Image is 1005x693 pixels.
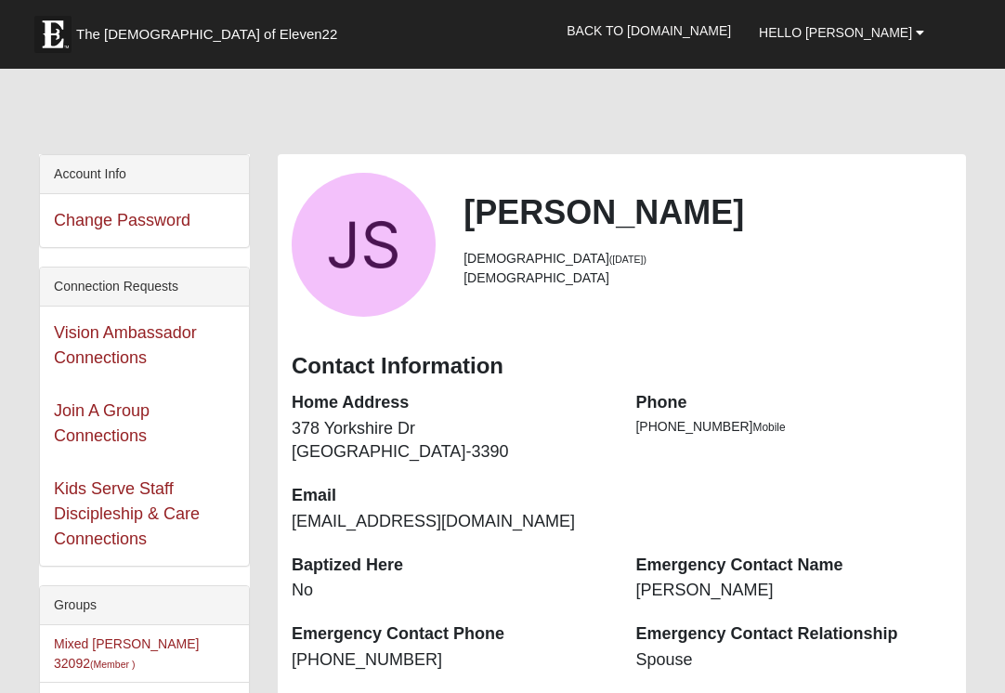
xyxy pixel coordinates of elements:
[54,211,190,229] a: Change Password
[292,484,607,508] dt: Email
[292,554,607,578] dt: Baptized Here
[54,401,150,445] a: Join A Group Connections
[34,16,72,53] img: Eleven22 logo
[292,391,607,415] dt: Home Address
[463,249,952,268] li: [DEMOGRAPHIC_DATA]
[753,421,786,434] span: Mobile
[553,7,745,54] a: Back to [DOMAIN_NAME]
[759,25,912,40] span: Hello [PERSON_NAME]
[635,554,951,578] dt: Emergency Contact Name
[463,268,952,288] li: [DEMOGRAPHIC_DATA]
[54,479,200,548] a: Kids Serve Staff Discipleship & Care Connections
[292,622,607,647] dt: Emergency Contact Phone
[90,659,135,670] small: (Member )
[745,9,938,56] a: Hello [PERSON_NAME]
[635,648,951,673] dd: Spouse
[40,268,249,307] div: Connection Requests
[292,648,607,673] dd: [PHONE_NUMBER]
[292,510,607,534] dd: [EMAIL_ADDRESS][DOMAIN_NAME]
[635,622,951,647] dt: Emergency Contact Relationship
[40,155,249,194] div: Account Info
[635,417,951,437] li: [PHONE_NUMBER]
[54,323,197,367] a: Vision Ambassador Connections
[292,417,607,464] dd: 378 Yorkshire Dr [GEOGRAPHIC_DATA]-3390
[463,192,952,232] h2: [PERSON_NAME]
[76,25,337,44] span: The [DEMOGRAPHIC_DATA] of Eleven22
[635,579,951,603] dd: [PERSON_NAME]
[54,636,199,671] a: Mixed [PERSON_NAME] 32092(Member )
[40,586,249,625] div: Groups
[292,173,436,317] a: View Fullsize Photo
[25,7,397,53] a: The [DEMOGRAPHIC_DATA] of Eleven22
[292,353,952,380] h3: Contact Information
[292,579,607,603] dd: No
[609,254,646,265] small: ([DATE])
[635,391,951,415] dt: Phone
